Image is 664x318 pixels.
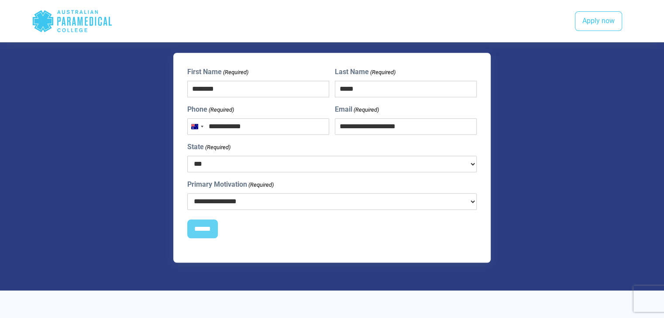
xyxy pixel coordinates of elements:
[32,7,113,35] div: Australian Paramedical College
[208,106,234,114] span: (Required)
[204,143,231,152] span: (Required)
[187,142,231,152] label: State
[370,68,396,77] span: (Required)
[248,181,274,189] span: (Required)
[222,68,248,77] span: (Required)
[187,104,234,115] label: Phone
[188,119,206,134] button: Selected country
[575,11,622,31] a: Apply now
[335,67,396,77] label: Last Name
[353,106,379,114] span: (Required)
[335,104,379,115] label: Email
[187,67,248,77] label: First Name
[187,179,274,190] label: Primary Motivation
